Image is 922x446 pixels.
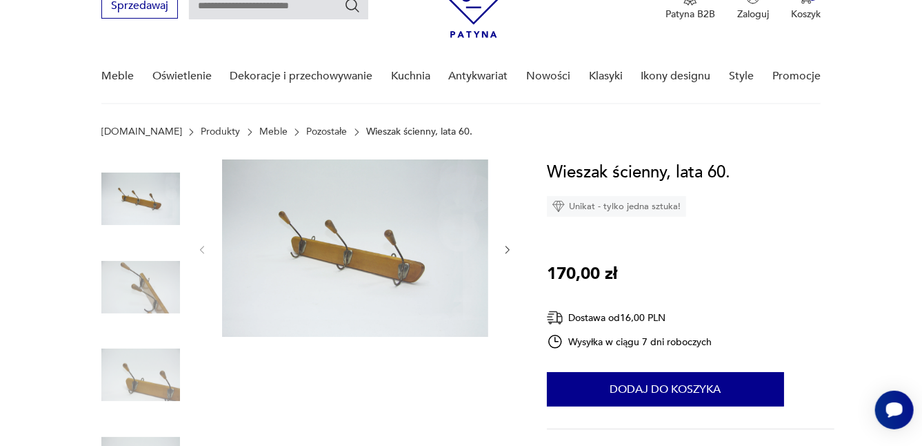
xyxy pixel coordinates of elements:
div: Unikat - tylko jedna sztuka! [547,196,686,217]
button: Dodaj do koszyka [547,372,784,407]
p: Wieszak ścienny, lata 60. [366,126,472,137]
a: Kuchnia [391,50,430,103]
a: Style [729,50,754,103]
a: Pozostałe [307,126,348,137]
a: [DOMAIN_NAME] [101,126,182,137]
p: 170,00 zł [547,261,617,287]
a: Klasyki [589,50,623,103]
a: Meble [259,126,288,137]
a: Ikony designu [641,50,711,103]
img: Ikona diamentu [552,200,565,213]
div: Wysyłka w ciągu 7 dni roboczych [547,333,712,350]
img: Zdjęcie produktu Wieszak ścienny, lata 60. [101,336,180,414]
img: Zdjęcie produktu Wieszak ścienny, lata 60. [101,248,180,327]
img: Zdjęcie produktu Wieszak ścienny, lata 60. [101,159,180,238]
iframe: Smartsupp widget button [875,391,914,429]
img: Zdjęcie produktu Wieszak ścienny, lata 60. [222,159,488,337]
h1: Wieszak ścienny, lata 60. [547,159,730,186]
a: Dekoracje i przechowywanie [230,50,372,103]
a: Antykwariat [449,50,508,103]
img: Ikona dostawy [547,309,563,327]
a: Meble [101,50,134,103]
a: Promocje [772,50,821,103]
a: Nowości [526,50,570,103]
p: Zaloguj [737,8,769,21]
a: Sprzedawaj [101,2,178,12]
a: Oświetlenie [152,50,212,103]
div: Dostawa od 16,00 PLN [547,309,712,327]
p: Patyna B2B [665,8,715,21]
p: Koszyk [791,8,821,21]
a: Produkty [201,126,241,137]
